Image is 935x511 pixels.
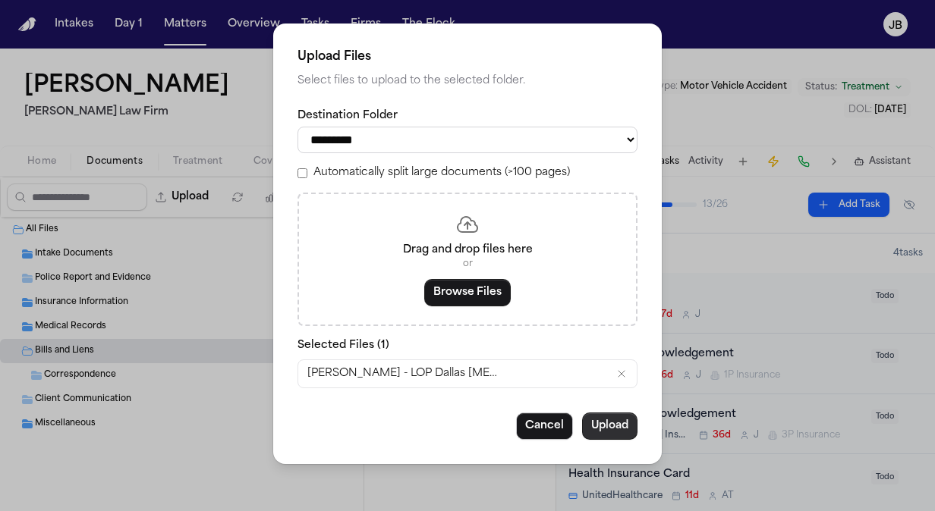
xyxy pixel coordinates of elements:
button: Cancel [516,412,573,440]
button: Upload [582,412,637,440]
p: Selected Files ( 1 ) [297,338,637,353]
p: Select files to upload to the selected folder. [297,72,637,90]
button: Remove L. Parson - LOP Dallas Radiology.pdf [615,368,628,380]
label: Automatically split large documents (>100 pages) [313,165,570,180]
span: [PERSON_NAME] - LOP Dallas [MEDICAL_DATA].pdf [307,366,497,381]
p: Drag and drop files here [317,243,618,258]
button: Browse Files [424,279,511,306]
label: Destination Folder [297,108,637,124]
h2: Upload Files [297,48,637,66]
p: or [317,258,618,270]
